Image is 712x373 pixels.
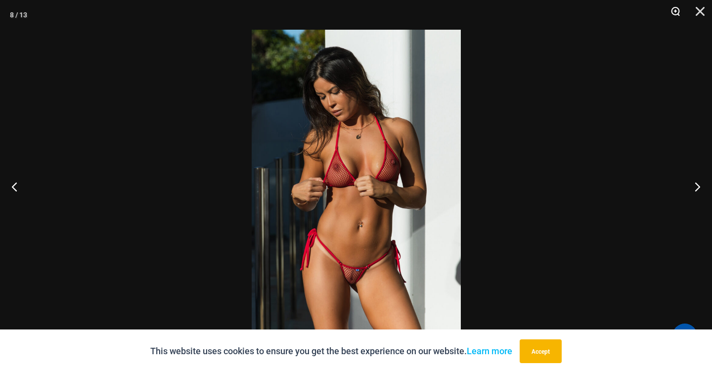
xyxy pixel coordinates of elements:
[467,346,512,356] a: Learn more
[675,162,712,211] button: Next
[10,7,27,22] div: 8 / 13
[252,30,461,343] img: Summer Storm Red 312 Tri Top 456 Micro 01
[150,344,512,359] p: This website uses cookies to ensure you get the best experience on our website.
[520,339,562,363] button: Accept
